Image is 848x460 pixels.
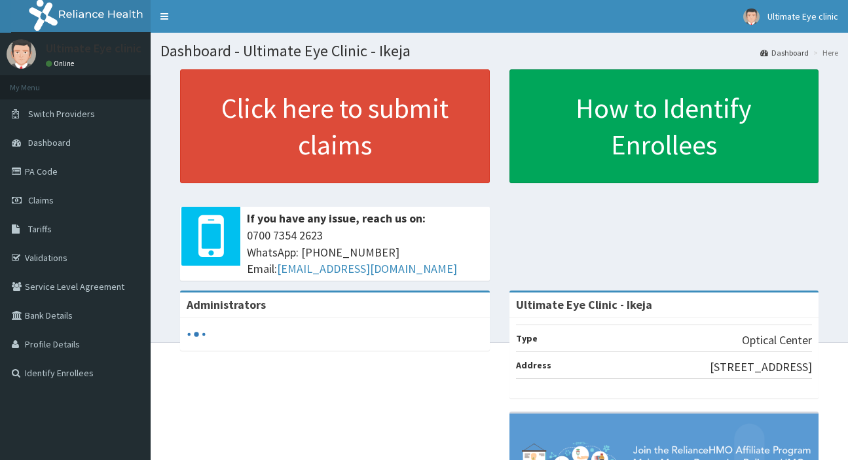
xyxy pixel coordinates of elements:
[767,10,838,22] span: Ultimate Eye clinic
[46,43,141,54] p: Ultimate Eye clinic
[247,227,483,277] span: 0700 7354 2623 WhatsApp: [PHONE_NUMBER] Email:
[160,43,838,60] h1: Dashboard - Ultimate Eye Clinic - Ikeja
[28,108,95,120] span: Switch Providers
[187,297,266,312] b: Administrators
[46,59,77,68] a: Online
[743,9,760,25] img: User Image
[516,297,652,312] strong: Ultimate Eye Clinic - Ikeja
[516,332,538,344] b: Type
[247,211,426,226] b: If you have any issue, reach us on:
[28,223,52,235] span: Tariffs
[28,137,71,149] span: Dashboard
[28,194,54,206] span: Claims
[760,47,809,58] a: Dashboard
[277,261,457,276] a: [EMAIL_ADDRESS][DOMAIN_NAME]
[180,69,490,183] a: Click here to submit claims
[187,325,206,344] svg: audio-loading
[810,47,838,58] li: Here
[710,359,812,376] p: [STREET_ADDRESS]
[516,359,551,371] b: Address
[509,69,819,183] a: How to Identify Enrollees
[7,39,36,69] img: User Image
[742,332,812,349] p: Optical Center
